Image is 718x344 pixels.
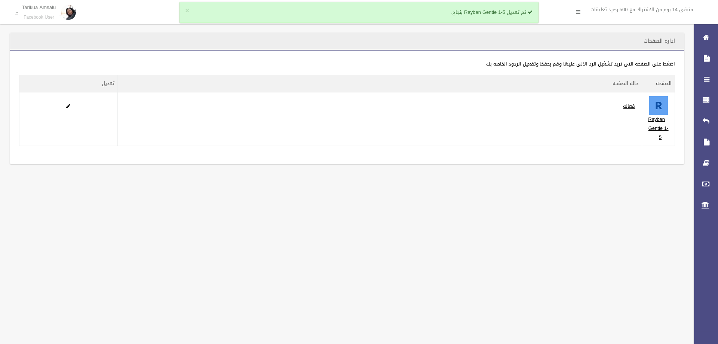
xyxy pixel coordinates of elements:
[19,75,118,92] th: تعديل
[649,101,668,111] a: Edit
[635,34,684,48] header: اداره الصفحات
[623,101,635,111] a: فعاله
[66,101,70,111] a: Edit
[179,2,538,23] div: تم تعديل Rayban Gentle 1-5 بنجاح.
[642,75,675,92] th: الصفحه
[648,115,668,142] a: Rayban Gentle 1-5
[22,4,56,10] p: Tarikua Amsalu
[19,60,675,69] div: اضغط على الصفحه التى تريد تشغيل الرد الالى عليها وقم بحفظ وتفعيل الردود الخاصه بك
[22,15,56,20] small: Facebook User
[649,96,668,115] img: 543121107_122102398587002150_8414110757989667121_n.png
[185,7,189,15] button: ×
[117,75,642,92] th: حاله الصفحه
